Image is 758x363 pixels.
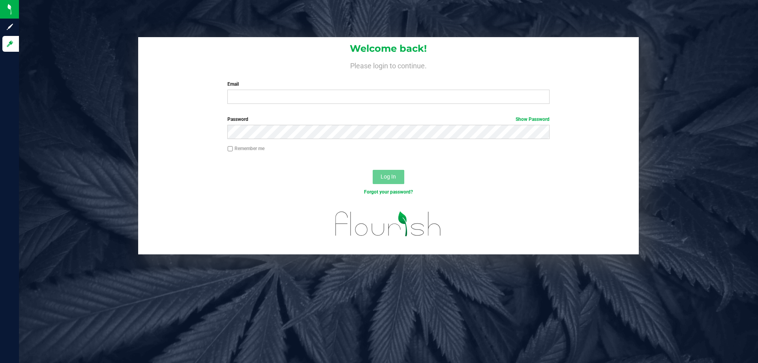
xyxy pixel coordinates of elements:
[138,43,639,54] h1: Welcome back!
[381,173,396,180] span: Log In
[138,60,639,70] h4: Please login to continue.
[6,40,14,48] inline-svg: Log in
[373,170,404,184] button: Log In
[227,117,248,122] span: Password
[227,81,549,88] label: Email
[516,117,550,122] a: Show Password
[227,146,233,152] input: Remember me
[6,23,14,31] inline-svg: Sign up
[227,145,265,152] label: Remember me
[364,189,413,195] a: Forgot your password?
[326,204,451,244] img: flourish_logo.svg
